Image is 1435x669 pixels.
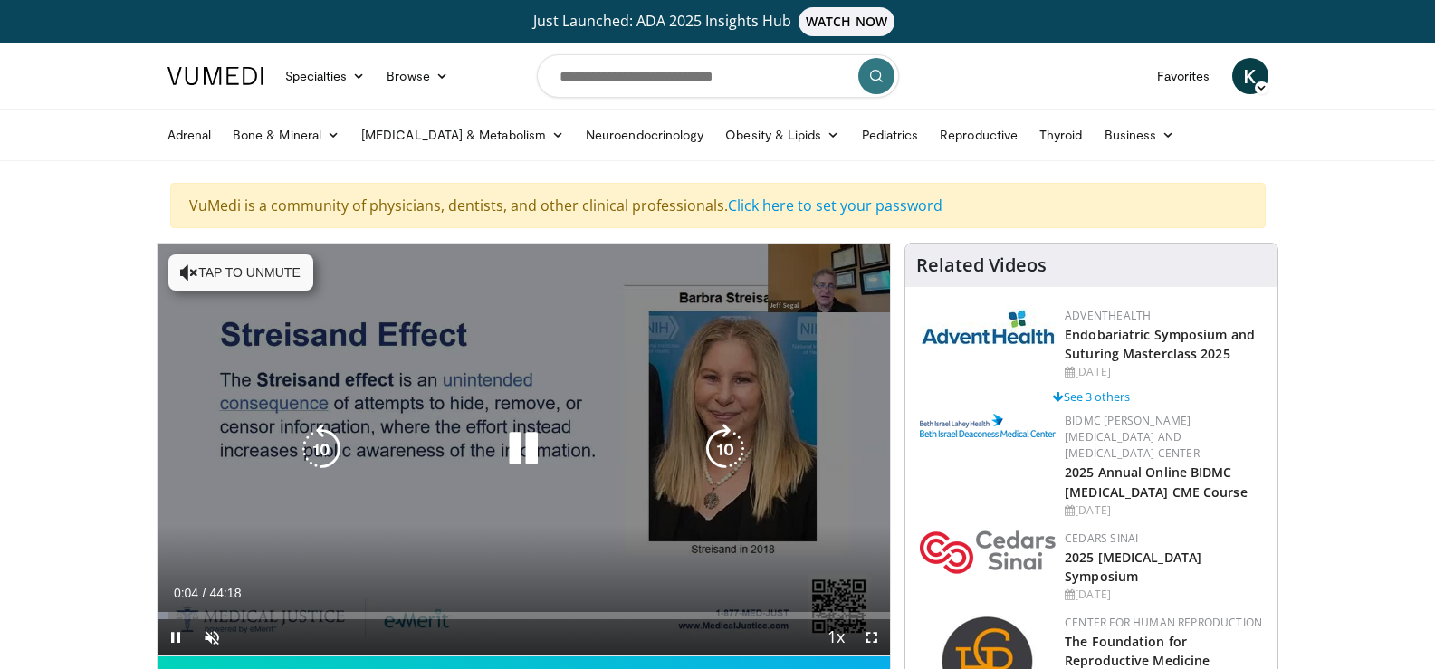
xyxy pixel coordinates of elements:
[350,117,575,153] a: [MEDICAL_DATA] & Metabolism
[167,67,263,85] img: VuMedi Logo
[1065,326,1255,362] a: Endobariatric Symposium and Suturing Masterclass 2025
[222,117,350,153] a: Bone & Mineral
[818,619,854,655] button: Playback Rate
[158,244,891,656] video-js: Video Player
[1053,388,1130,405] a: See 3 others
[158,612,891,619] div: Progress Bar
[157,117,223,153] a: Adrenal
[274,58,377,94] a: Specialties
[929,117,1028,153] a: Reproductive
[851,117,930,153] a: Pediatrics
[1065,530,1138,546] a: Cedars Sinai
[174,586,198,600] span: 0:04
[854,619,890,655] button: Fullscreen
[714,117,850,153] a: Obesity & Lipids
[537,54,899,98] input: Search topics, interventions
[1065,413,1200,461] a: BIDMC [PERSON_NAME][MEDICAL_DATA] and [MEDICAL_DATA] Center
[194,619,230,655] button: Unmute
[1028,117,1094,153] a: Thyroid
[158,619,194,655] button: Pause
[799,7,894,36] span: WATCH NOW
[1232,58,1268,94] a: K
[170,7,1266,36] a: Just Launched: ADA 2025 Insights HubWATCH NOW
[1094,117,1186,153] a: Business
[1146,58,1221,94] a: Favorites
[920,414,1056,437] img: c96b19ec-a48b-46a9-9095-935f19585444.png.150x105_q85_autocrop_double_scale_upscale_version-0.2.png
[1065,364,1263,380] div: [DATE]
[1065,308,1151,323] a: AdventHealth
[376,58,459,94] a: Browse
[575,117,714,153] a: Neuroendocrinology
[170,183,1266,228] div: VuMedi is a community of physicians, dentists, and other clinical professionals.
[203,586,206,600] span: /
[916,254,1047,276] h4: Related Videos
[209,586,241,600] span: 44:18
[728,196,942,215] a: Click here to set your password
[1065,549,1201,585] a: 2025 [MEDICAL_DATA] Symposium
[920,530,1056,574] img: 7e905080-f4a2-4088-8787-33ce2bef9ada.png.150x105_q85_autocrop_double_scale_upscale_version-0.2.png
[168,254,313,291] button: Tap to unmute
[1065,615,1262,630] a: Center for Human Reproduction
[1065,587,1263,603] div: [DATE]
[1065,464,1248,500] a: 2025 Annual Online BIDMC [MEDICAL_DATA] CME Course
[1065,502,1263,519] div: [DATE]
[920,308,1056,345] img: 5c3c682d-da39-4b33-93a5-b3fb6ba9580b.jpg.150x105_q85_autocrop_double_scale_upscale_version-0.2.jpg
